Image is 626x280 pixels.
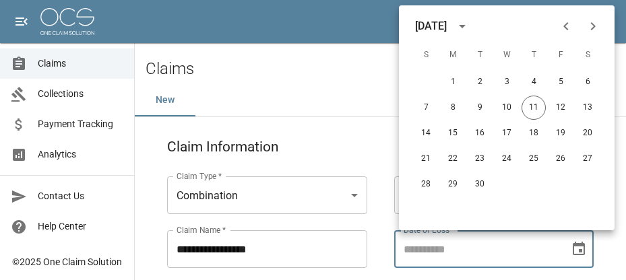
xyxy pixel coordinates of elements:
button: 26 [549,147,573,171]
button: open drawer [8,8,35,35]
div: © 2025 One Claim Solution [12,255,122,269]
button: Choose date [565,236,592,262]
button: 17 [495,121,519,145]
div: Combination [167,176,367,214]
span: Collections [38,87,123,101]
span: Payment Tracking [38,117,123,131]
button: 4 [522,70,546,94]
button: Previous month [553,13,580,40]
label: Claim Type [177,170,222,182]
button: 1 [441,70,465,94]
button: 5 [549,70,573,94]
button: 7 [414,96,438,120]
label: Claim Name [177,224,226,236]
span: Tuesday [468,42,492,69]
button: 21 [414,147,438,171]
span: Help Center [38,219,123,234]
button: calendar view is open, switch to year view [451,15,474,38]
button: 12 [549,96,573,120]
img: ocs-logo-white-transparent.png [40,8,94,35]
span: Contact Us [38,189,123,203]
button: 24 [495,147,519,171]
button: 20 [575,121,600,145]
button: 19 [549,121,573,145]
button: 16 [468,121,492,145]
button: 30 [468,172,492,197]
button: 18 [522,121,546,145]
button: New [135,84,195,116]
button: 14 [414,121,438,145]
button: Next month [580,13,606,40]
button: 25 [522,147,546,171]
button: 13 [575,96,600,120]
button: 9 [468,96,492,120]
button: 8 [441,96,465,120]
button: 2 [468,70,492,94]
button: 27 [575,147,600,171]
button: 3 [495,70,519,94]
span: Analytics [38,147,123,162]
button: 29 [441,172,465,197]
span: Thursday [522,42,546,69]
span: Wednesday [495,42,519,69]
span: Saturday [575,42,600,69]
h2: Claims [146,59,194,79]
button: 15 [441,121,465,145]
button: 11 [522,96,546,120]
div: [DATE] [415,18,447,34]
div: dynamic tabs [135,84,626,116]
button: 28 [414,172,438,197]
button: 10 [495,96,519,120]
button: 22 [441,147,465,171]
span: Monday [441,42,465,69]
span: Claims [38,57,123,71]
button: 6 [575,70,600,94]
span: Sunday [414,42,438,69]
button: 23 [468,147,492,171]
span: Friday [549,42,573,69]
